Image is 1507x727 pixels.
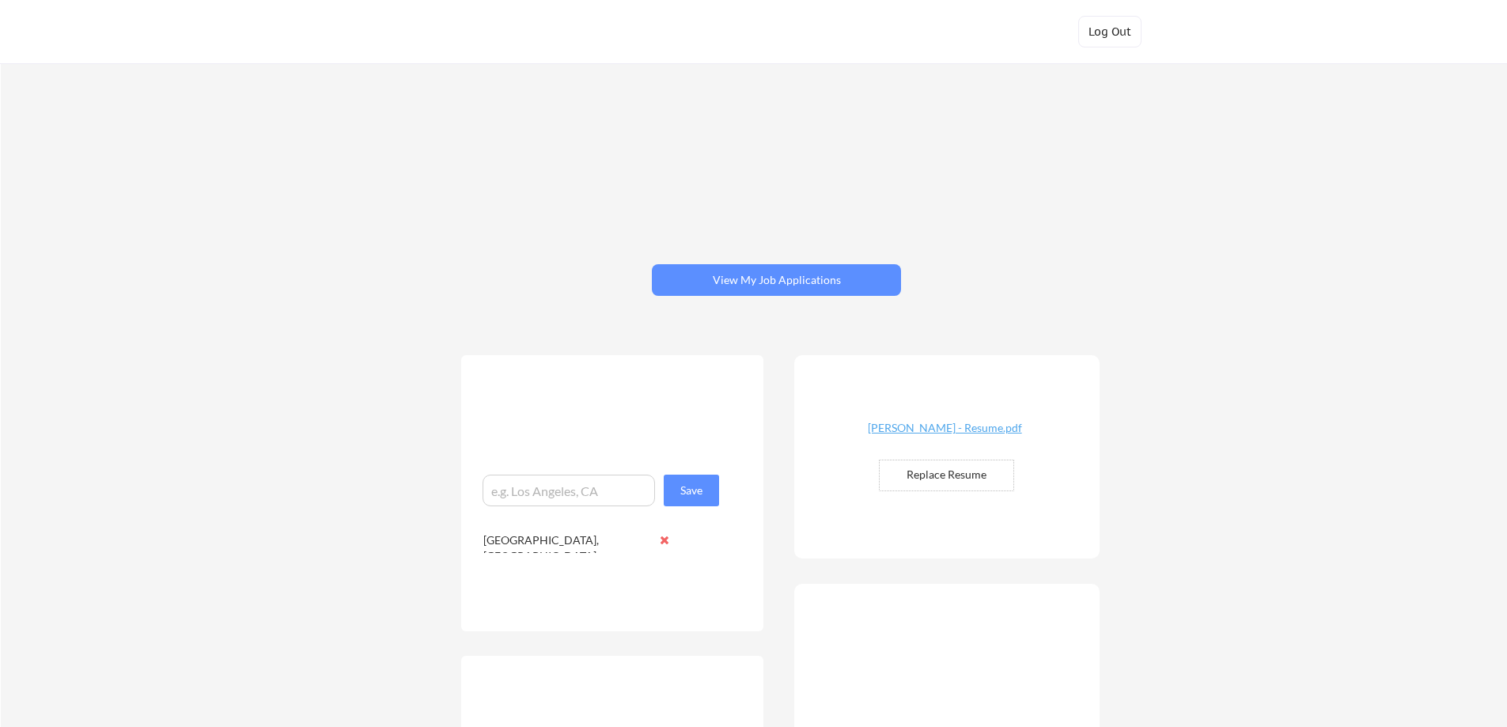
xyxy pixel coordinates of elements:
a: [PERSON_NAME] - Resume.pdf [850,422,1039,447]
div: [PERSON_NAME] - Resume.pdf [850,422,1039,434]
div: [GEOGRAPHIC_DATA], [GEOGRAPHIC_DATA] [483,532,650,563]
button: Log Out [1078,16,1142,47]
button: View My Job Applications [652,264,901,296]
input: e.g. Los Angeles, CA [483,475,655,506]
button: Save [664,475,719,506]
